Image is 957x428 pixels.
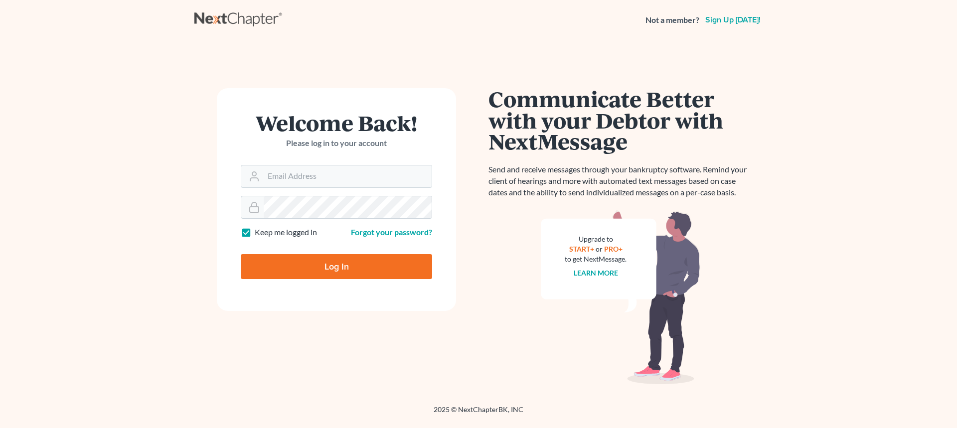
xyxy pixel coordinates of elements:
strong: Not a member? [645,14,699,26]
input: Log In [241,254,432,279]
label: Keep me logged in [255,227,317,238]
a: START+ [569,245,594,253]
a: Learn more [574,269,618,277]
span: or [596,245,603,253]
div: 2025 © NextChapterBK, INC [194,405,763,423]
a: Sign up [DATE]! [703,16,763,24]
h1: Communicate Better with your Debtor with NextMessage [488,88,753,152]
p: Please log in to your account [241,138,432,149]
input: Email Address [264,165,432,187]
a: Forgot your password? [351,227,432,237]
img: nextmessage_bg-59042aed3d76b12b5cd301f8e5b87938c9018125f34e5fa2b7a6b67550977c72.svg [541,210,700,385]
p: Send and receive messages through your bankruptcy software. Remind your client of hearings and mo... [488,164,753,198]
div: Upgrade to [565,234,627,244]
div: to get NextMessage. [565,254,627,264]
h1: Welcome Back! [241,112,432,134]
a: PRO+ [604,245,623,253]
